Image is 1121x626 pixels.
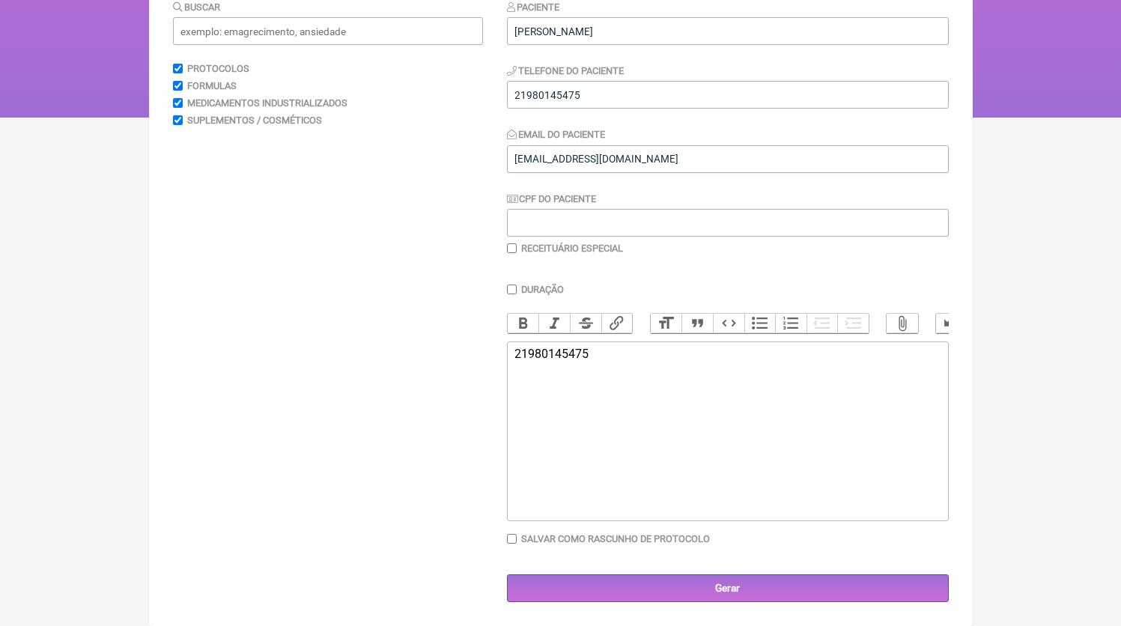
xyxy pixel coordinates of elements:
input: Gerar [507,574,949,602]
label: Medicamentos Industrializados [187,97,347,109]
button: Bold [508,314,539,333]
label: Duração [521,284,564,295]
button: Bullets [744,314,776,333]
button: Code [713,314,744,333]
label: Receituário Especial [521,243,623,254]
input: exemplo: emagrecimento, ansiedade [173,17,483,45]
div: 21980145475 [514,347,940,389]
button: Heading [651,314,682,333]
label: Paciente [507,1,560,13]
button: Undo [936,314,967,333]
button: Strikethrough [570,314,601,333]
label: Salvar como rascunho de Protocolo [521,533,710,544]
button: Italic [538,314,570,333]
button: Attach Files [887,314,918,333]
label: Suplementos / Cosméticos [187,115,322,126]
label: Protocolos [187,63,249,74]
button: Numbers [775,314,806,333]
button: Increase Level [837,314,869,333]
button: Decrease Level [806,314,838,333]
button: Quote [681,314,713,333]
label: Formulas [187,80,237,91]
button: Link [601,314,633,333]
label: Telefone do Paciente [507,65,625,76]
label: Email do Paciente [507,129,606,140]
label: Buscar [173,1,221,13]
label: CPF do Paciente [507,193,597,204]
